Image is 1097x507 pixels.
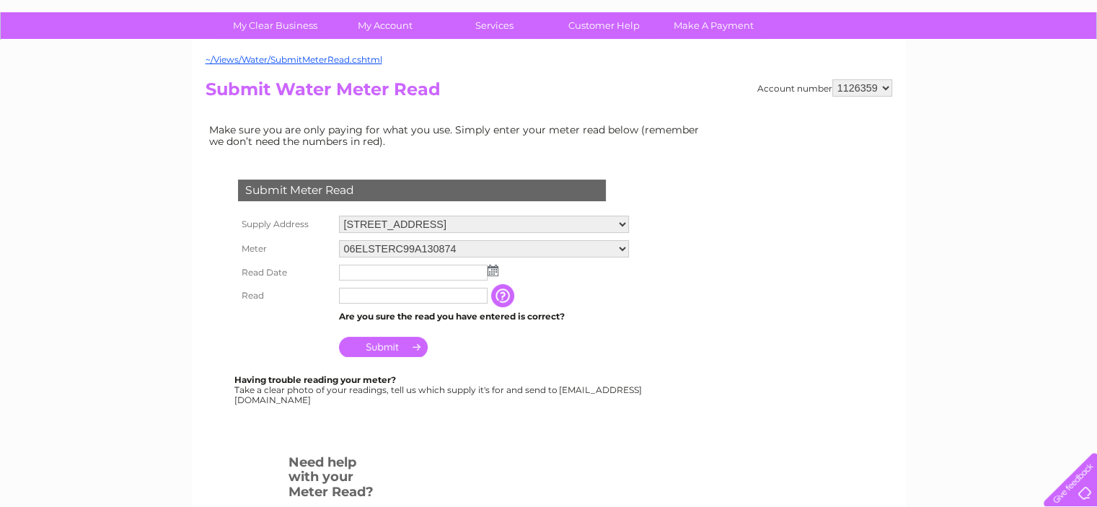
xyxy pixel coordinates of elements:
[920,61,963,72] a: Telecoms
[757,79,892,97] div: Account number
[488,265,498,276] img: ...
[208,8,890,70] div: Clear Business is a trading name of Verastar Limited (registered in [GEOGRAPHIC_DATA] No. 3667643...
[234,237,335,261] th: Meter
[288,452,377,507] h3: Need help with your Meter Read?
[435,12,554,39] a: Services
[1001,61,1036,72] a: Contact
[1049,61,1083,72] a: Log out
[879,61,911,72] a: Energy
[234,375,644,405] div: Take a clear photo of your readings, tell us which supply it's for and send to [EMAIL_ADDRESS][DO...
[216,12,335,39] a: My Clear Business
[206,54,382,65] a: ~/Views/Water/SubmitMeterRead.cshtml
[339,337,428,357] input: Submit
[335,307,633,326] td: Are you sure the read you have entered is correct?
[325,12,444,39] a: My Account
[825,7,925,25] a: 0333 014 3131
[206,79,892,107] h2: Submit Water Meter Read
[206,120,710,151] td: Make sure you are only paying for what you use. Simply enter your meter read below (remember we d...
[38,38,112,81] img: logo.png
[491,284,517,307] input: Information
[654,12,773,39] a: Make A Payment
[972,61,992,72] a: Blog
[545,12,664,39] a: Customer Help
[234,284,335,307] th: Read
[234,374,396,385] b: Having trouble reading your meter?
[234,212,335,237] th: Supply Address
[238,180,606,201] div: Submit Meter Read
[843,61,871,72] a: Water
[234,261,335,284] th: Read Date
